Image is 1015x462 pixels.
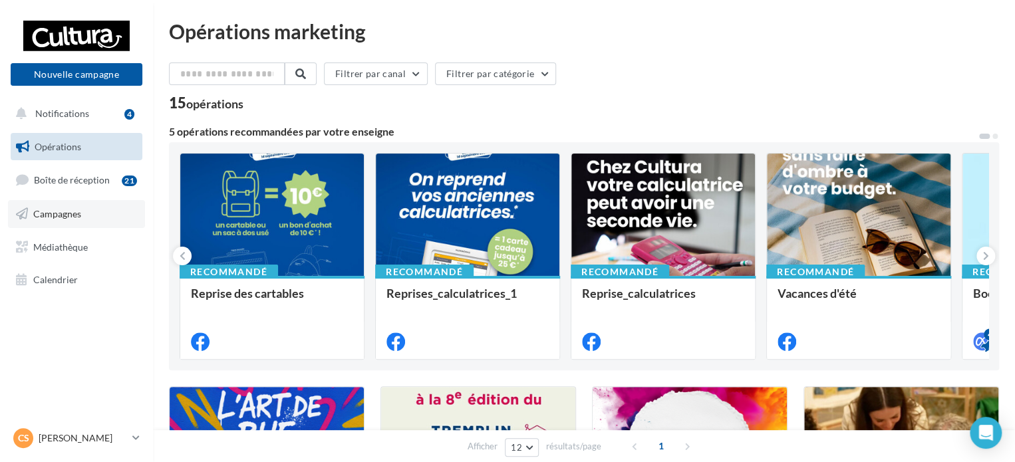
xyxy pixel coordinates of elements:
[766,265,865,279] div: Recommandé
[8,233,145,261] a: Médiathèque
[8,100,140,128] button: Notifications 4
[33,274,78,285] span: Calendrier
[386,287,549,313] div: Reprises_calculatrices_1
[8,200,145,228] a: Campagnes
[33,208,81,219] span: Campagnes
[169,21,999,41] div: Opérations marketing
[124,109,134,120] div: 4
[8,133,145,161] a: Opérations
[984,328,996,340] div: 4
[169,96,243,110] div: 15
[39,431,127,445] p: [PERSON_NAME]
[505,438,539,457] button: 12
[375,265,474,279] div: Recommandé
[582,287,744,313] div: Reprise_calculatrices
[435,62,556,85] button: Filtrer par catégorie
[11,63,142,86] button: Nouvelle campagne
[34,174,110,185] span: Boîte de réception
[8,166,145,194] a: Boîte de réception21
[970,417,1002,449] div: Open Intercom Messenger
[35,108,89,119] span: Notifications
[571,265,669,279] div: Recommandé
[546,440,601,453] span: résultats/page
[122,175,137,186] div: 21
[18,431,29,445] span: CS
[191,287,353,313] div: Reprise des cartables
[778,287,940,313] div: Vacances d'été
[8,266,145,294] a: Calendrier
[186,98,243,110] div: opérations
[324,62,428,85] button: Filtrer par canal
[11,425,142,451] a: CS [PERSON_NAME]
[35,141,81,152] span: Opérations
[33,241,88,252] span: Médiathèque
[468,440,498,453] span: Afficher
[169,126,978,137] div: 5 opérations recommandées par votre enseigne
[180,265,278,279] div: Recommandé
[651,435,672,457] span: 1
[511,442,522,453] span: 12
